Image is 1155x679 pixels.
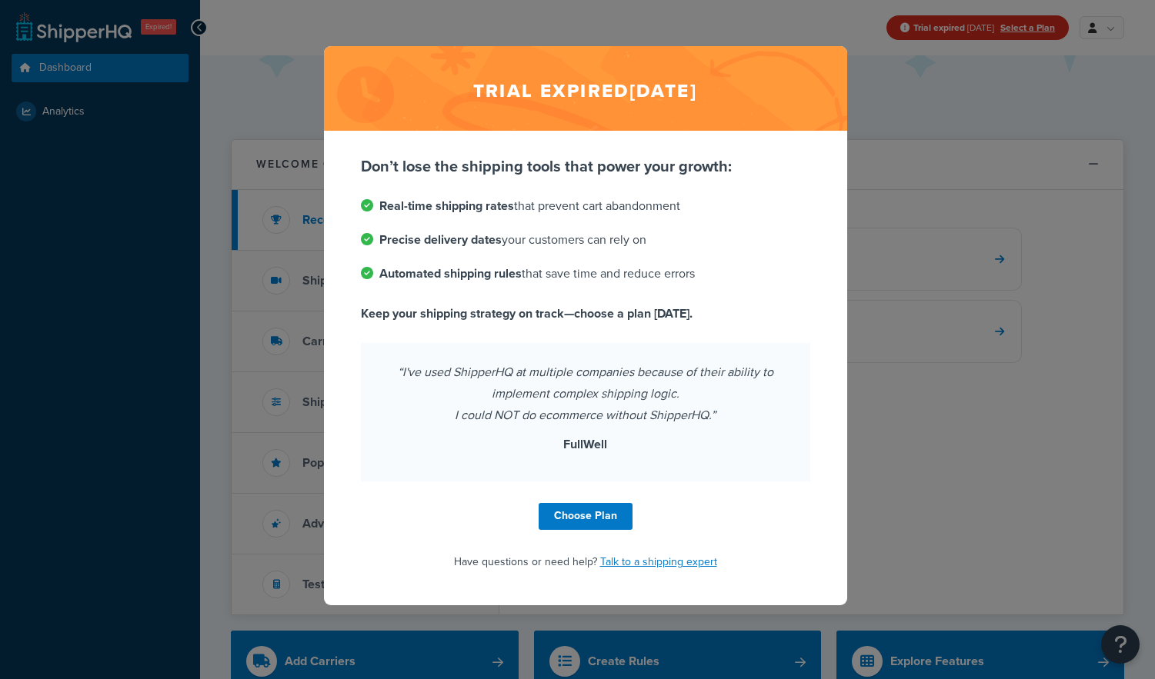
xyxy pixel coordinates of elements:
[361,551,810,573] p: Have questions or need help?
[379,434,792,455] p: FullWell
[324,46,847,131] h2: Trial expired [DATE]
[379,197,514,215] strong: Real-time shipping rates
[361,155,810,177] p: Don’t lose the shipping tools that power your growth:
[361,263,810,285] li: that save time and reduce errors
[361,195,810,217] li: that prevent cart abandonment
[361,303,810,325] p: Keep your shipping strategy on track—choose a plan [DATE].
[600,554,717,570] a: Talk to a shipping expert
[361,229,810,251] li: your customers can rely on
[539,503,633,530] a: Choose Plan
[379,361,792,426] p: “I've used ShipperHQ at multiple companies because of their ability to implement complex shipping...
[379,231,502,248] strong: Precise delivery dates
[379,265,522,282] strong: Automated shipping rules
